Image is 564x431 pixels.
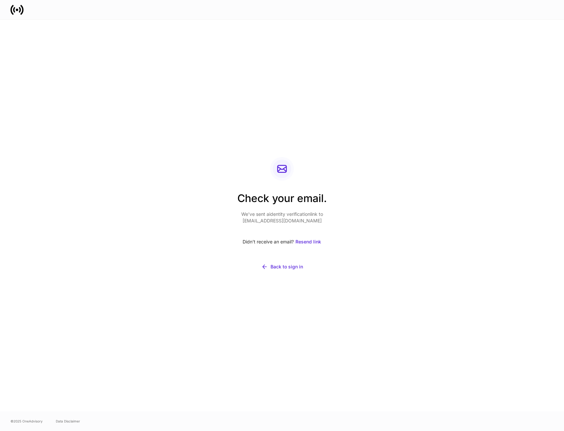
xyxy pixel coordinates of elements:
button: Resend link [295,235,321,249]
button: Back to sign in [237,260,327,274]
span: © 2025 OneAdvisory [11,419,43,424]
a: Data Disclaimer [56,419,80,424]
div: Back to sign in [271,263,303,270]
p: We’ve sent a identity verification link to [EMAIL_ADDRESS][DOMAIN_NAME] [237,211,327,224]
h2: Check your email. [237,191,327,211]
div: Didn’t receive an email? [237,235,327,249]
div: Resend link [295,238,321,245]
